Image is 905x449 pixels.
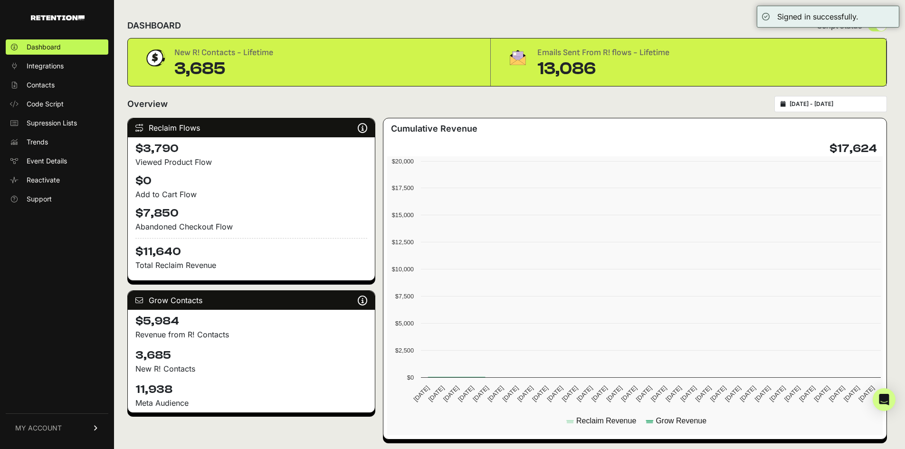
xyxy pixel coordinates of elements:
[31,15,85,20] img: Retention.com
[635,384,653,403] text: [DATE]
[27,156,67,166] span: Event Details
[391,122,477,135] h3: Cumulative Revenue
[395,320,414,327] text: $5,000
[128,118,375,137] div: Reclaim Flows
[395,293,414,300] text: $7,500
[27,61,64,71] span: Integrations
[486,384,505,403] text: [DATE]
[407,374,414,381] text: $0
[135,363,367,374] p: New R! Contacts
[392,211,414,219] text: $15,000
[537,59,669,78] div: 13,086
[6,191,108,207] a: Support
[656,417,707,425] text: Grow Revenue
[6,77,108,93] a: Contacts
[127,97,168,111] h2: Overview
[6,134,108,150] a: Trends
[27,137,48,147] span: Trends
[649,384,668,403] text: [DATE]
[783,384,801,403] text: [DATE]
[457,384,475,403] text: [DATE]
[753,384,772,403] text: [DATE]
[27,99,64,109] span: Code Script
[829,141,877,156] h4: $17,624
[546,384,564,403] text: [DATE]
[27,42,61,52] span: Dashboard
[392,158,414,165] text: $20,000
[576,417,636,425] text: Reclaim Revenue
[694,384,713,403] text: [DATE]
[6,413,108,442] a: MY ACCOUNT
[135,329,367,340] p: Revenue from R! Contacts
[561,384,579,403] text: [DATE]
[27,194,52,204] span: Support
[620,384,638,403] text: [DATE]
[857,384,876,403] text: [DATE]
[531,384,550,403] text: [DATE]
[135,206,367,221] h4: $7,850
[135,173,367,189] h4: $0
[768,384,787,403] text: [DATE]
[135,397,367,409] div: Meta Audience
[392,266,414,273] text: $10,000
[27,118,77,128] span: Supression Lists
[798,384,817,403] text: [DATE]
[135,238,367,259] h4: $11,640
[6,172,108,188] a: Reactivate
[590,384,609,403] text: [DATE]
[395,347,414,354] text: $2,500
[6,96,108,112] a: Code Script
[516,384,534,403] text: [DATE]
[427,384,446,403] text: [DATE]
[6,115,108,131] a: Supression Lists
[135,314,367,329] h4: $5,984
[392,184,414,191] text: $17,500
[873,388,895,411] div: Open Intercom Messenger
[135,221,367,232] div: Abandoned Checkout Flow
[605,384,624,403] text: [DATE]
[537,46,669,59] div: Emails Sent From R! flows - Lifetime
[6,39,108,55] a: Dashboard
[27,80,55,90] span: Contacts
[174,59,273,78] div: 3,685
[575,384,594,403] text: [DATE]
[135,141,367,156] h4: $3,790
[724,384,743,403] text: [DATE]
[842,384,861,403] text: [DATE]
[506,46,530,69] img: fa-envelope-19ae18322b30453b285274b1b8af3d052b27d846a4fbe8435d1a52b978f639a2.png
[442,384,460,403] text: [DATE]
[739,384,757,403] text: [DATE]
[813,384,831,403] text: [DATE]
[143,46,167,70] img: dollar-coin-05c43ed7efb7bc0c12610022525b4bbbb207c7efeef5aecc26f025e68dcafac9.png
[128,291,375,310] div: Grow Contacts
[392,239,414,246] text: $12,500
[127,19,181,32] h2: DASHBOARD
[6,153,108,169] a: Event Details
[135,156,367,168] div: Viewed Product Flow
[174,46,273,59] div: New R! Contacts - Lifetime
[665,384,683,403] text: [DATE]
[135,189,367,200] div: Add to Cart Flow
[27,175,60,185] span: Reactivate
[709,384,727,403] text: [DATE]
[777,11,858,22] div: Signed in successfully.
[6,58,108,74] a: Integrations
[679,384,698,403] text: [DATE]
[828,384,846,403] text: [DATE]
[412,384,431,403] text: [DATE]
[501,384,520,403] text: [DATE]
[15,423,62,433] span: MY ACCOUNT
[135,348,367,363] h4: 3,685
[135,382,367,397] h4: 11,938
[472,384,490,403] text: [DATE]
[135,259,367,271] p: Total Reclaim Revenue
